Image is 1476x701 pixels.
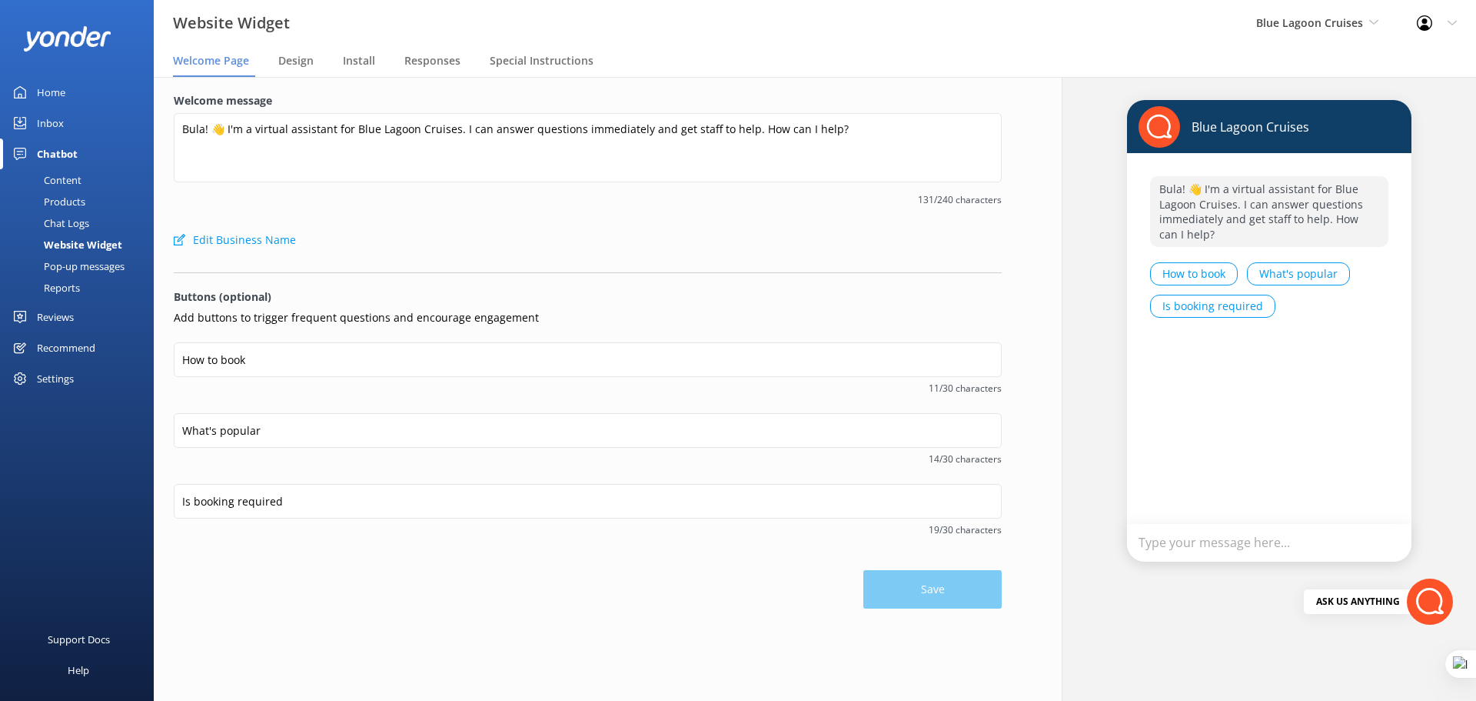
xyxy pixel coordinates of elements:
input: Button 1 (optional) [174,342,1002,377]
a: Website Widget [9,234,154,255]
textarea: Bula! 👋 I'm a virtual assistant for Blue Lagoon Cruises. I can answer questions immediately and g... [174,113,1002,182]
span: Responses [404,53,460,68]
input: Button 2 (optional) [174,413,1002,448]
label: Welcome message [174,92,1002,109]
button: Edit Business Name [174,225,296,255]
span: 131/240 characters [174,192,1002,207]
span: Welcome Page [173,53,249,68]
span: Special Instructions [490,53,593,68]
div: Products [9,191,85,212]
input: Button 3 (optional) [174,484,1002,519]
p: Add buttons to trigger frequent questions and encourage engagement [174,309,1002,326]
span: 11/30 characters [174,381,1002,396]
a: Content [9,169,154,191]
a: Chat Logs [9,212,154,234]
a: Reports [9,277,154,299]
div: Home [37,77,65,108]
p: Buttons (optional) [174,289,1002,305]
span: Design [278,53,314,68]
div: Chat Logs [9,212,89,234]
div: Chatbot [37,139,78,169]
p: Blue Lagoon Cruises [1180,119,1309,135]
div: Recommend [37,332,95,363]
h3: Website Widget [173,11,290,35]
div: Reports [9,277,80,299]
div: Settings [37,363,74,394]
div: Inbox [37,108,64,139]
a: Products [9,191,154,212]
a: Pop-up messages [9,255,154,277]
span: Install [343,53,375,68]
div: Ask us anything [1304,589,1412,614]
img: yonder-white-logo.png [23,26,111,52]
div: Content [9,169,81,191]
div: Website Widget [9,234,122,255]
div: Type your message here... [1127,524,1411,562]
div: Help [68,655,89,686]
button: Is booking required [1150,295,1275,318]
span: Blue Lagoon Cruises [1256,15,1363,30]
button: How to book [1150,262,1238,285]
div: Support Docs [48,624,110,655]
button: What's popular [1247,262,1350,285]
div: Reviews [37,302,74,332]
span: 14/30 characters [174,452,1002,466]
div: Pop-up messages [9,255,125,277]
span: 19/30 characters [174,522,1002,537]
p: Bula! 👋 I'm a virtual assistant for Blue Lagoon Cruises. I can answer questions immediately and g... [1150,176,1388,247]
